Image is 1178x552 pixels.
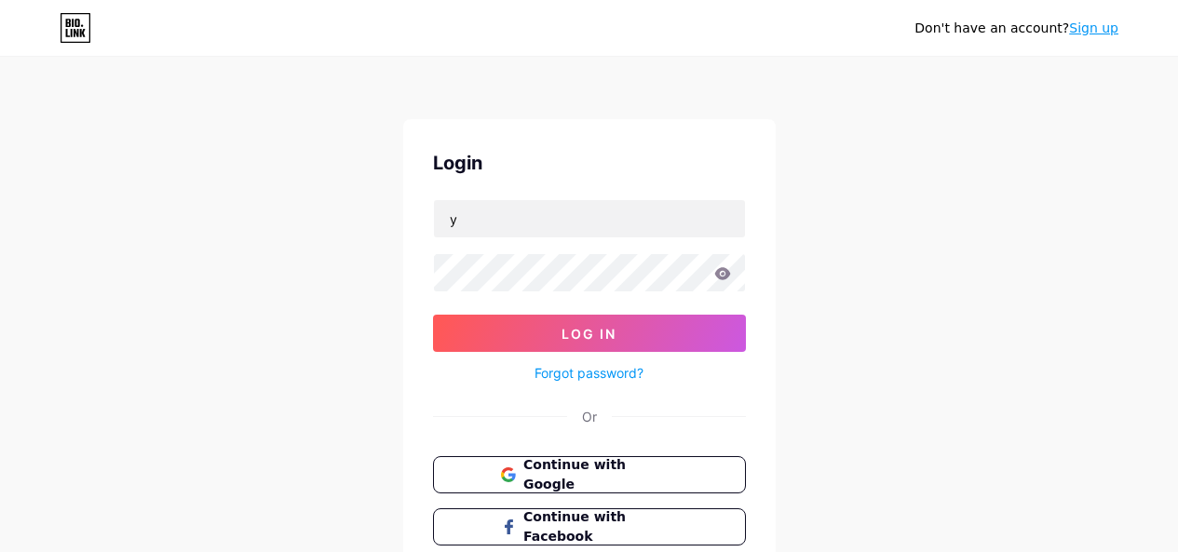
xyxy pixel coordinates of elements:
div: Login [433,149,746,177]
span: Continue with Facebook [523,507,677,546]
a: Sign up [1069,20,1118,35]
button: Log In [433,315,746,352]
div: Or [582,407,597,426]
button: Continue with Facebook [433,508,746,545]
div: Don't have an account? [914,19,1118,38]
a: Forgot password? [535,363,643,383]
span: Log In [562,326,616,342]
input: Username [434,200,745,237]
button: Continue with Google [433,456,746,493]
span: Continue with Google [523,455,677,494]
